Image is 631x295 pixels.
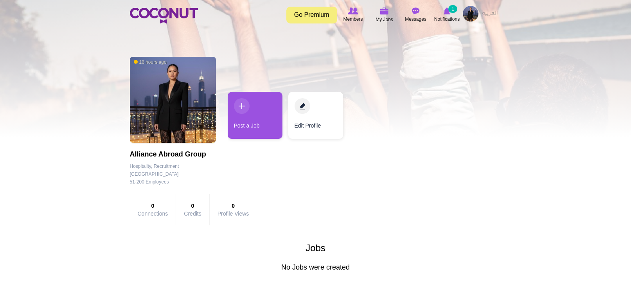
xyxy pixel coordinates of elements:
a: Notifications Notifications 1 [431,6,463,24]
a: 0Credits [184,202,201,217]
a: العربية [478,6,502,22]
span: Messages [405,15,426,23]
span: Notifications [434,15,460,23]
h3: Jobs [130,243,502,253]
img: Messages [412,7,420,14]
small: 1 [448,5,457,13]
div: Hospitality, Recruitment [130,162,257,170]
img: My Jobs [380,7,389,14]
a: 0Connections [138,202,168,217]
div: 2 / 2 [288,92,343,143]
a: My Jobs My Jobs [369,6,400,24]
a: Edit Profile [288,92,343,139]
div: 51-200 Employees [130,178,257,186]
div: [GEOGRAPHIC_DATA] [130,170,179,178]
a: Post a Job [228,92,282,139]
strong: 0 [218,202,249,210]
span: My Jobs [376,16,393,23]
img: Browse Members [348,7,358,14]
h1: Alliance Abroad Group [130,151,257,158]
strong: 0 [184,202,201,210]
span: 18 hours ago [134,59,167,66]
a: Go Premium [286,7,337,23]
strong: 0 [138,202,168,210]
span: Members [343,15,363,23]
a: 0Profile Views [218,202,249,217]
img: Notifications [444,7,450,14]
div: 1 / 2 [228,92,282,143]
a: Browse Members Members [338,6,369,24]
img: Home [130,8,198,23]
a: Messages Messages [400,6,431,24]
div: No Jobs were created [124,243,507,279]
